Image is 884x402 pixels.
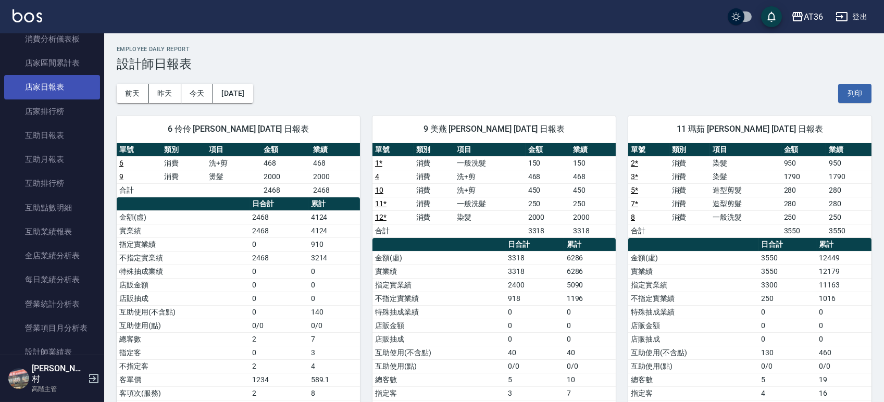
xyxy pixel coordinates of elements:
[526,183,571,197] td: 450
[372,305,505,319] td: 特殊抽成業績
[8,368,29,389] img: Person
[310,183,360,197] td: 2468
[781,156,827,170] td: 950
[161,143,206,157] th: 類別
[117,292,250,305] td: 店販抽成
[710,143,781,157] th: 項目
[505,346,564,359] td: 40
[308,197,360,211] th: 累計
[149,84,181,103] button: 昨天
[816,292,871,305] td: 1016
[308,292,360,305] td: 0
[308,278,360,292] td: 0
[526,156,571,170] td: 150
[781,224,827,237] td: 3550
[628,305,758,319] td: 特殊抽成業績
[564,251,616,265] td: 6286
[564,373,616,386] td: 10
[564,238,616,252] th: 累計
[816,319,871,332] td: 0
[564,292,616,305] td: 1196
[414,156,455,170] td: 消費
[454,143,525,157] th: 項目
[669,197,711,210] td: 消費
[628,359,758,373] td: 互助使用(點)
[372,265,505,278] td: 實業績
[372,332,505,346] td: 店販抽成
[826,210,871,224] td: 250
[372,346,505,359] td: 互助使用(不含點)
[4,244,100,268] a: 全店業績分析表
[787,6,827,28] button: AT36
[710,156,781,170] td: 染髮
[669,183,711,197] td: 消費
[816,305,871,319] td: 0
[4,75,100,99] a: 店家日報表
[119,159,123,167] a: 6
[564,278,616,292] td: 5090
[308,386,360,400] td: 8
[710,183,781,197] td: 造型剪髮
[4,171,100,195] a: 互助排行榜
[308,359,360,373] td: 4
[454,210,525,224] td: 染髮
[250,346,308,359] td: 0
[4,147,100,171] a: 互助月報表
[308,319,360,332] td: 0/0
[117,346,250,359] td: 指定客
[669,210,711,224] td: 消費
[117,46,871,53] h2: Employee Daily Report
[826,224,871,237] td: 3550
[4,316,100,340] a: 營業項目月分析表
[564,332,616,346] td: 0
[631,213,635,221] a: 8
[564,346,616,359] td: 40
[308,346,360,359] td: 3
[4,268,100,292] a: 每日業績分析表
[372,251,505,265] td: 金額(虛)
[372,373,505,386] td: 總客數
[4,27,100,51] a: 消費分析儀表板
[414,210,455,224] td: 消費
[758,332,816,346] td: 0
[161,170,206,183] td: 消費
[826,143,871,157] th: 業績
[250,251,308,265] td: 2468
[758,292,816,305] td: 250
[250,265,308,278] td: 0
[117,359,250,373] td: 不指定客
[669,143,711,157] th: 類別
[4,340,100,364] a: 設計師業績表
[816,278,871,292] td: 11163
[816,346,871,359] td: 460
[117,332,250,346] td: 總客數
[372,143,414,157] th: 單號
[758,305,816,319] td: 0
[816,332,871,346] td: 0
[4,123,100,147] a: 互助日報表
[758,251,816,265] td: 3550
[758,373,816,386] td: 5
[826,183,871,197] td: 280
[816,359,871,373] td: 0/0
[4,99,100,123] a: 店家排行榜
[826,156,871,170] td: 950
[758,265,816,278] td: 3550
[628,251,758,265] td: 金額(虛)
[250,224,308,237] td: 2468
[454,197,525,210] td: 一般洗髮
[414,143,455,157] th: 類別
[308,305,360,319] td: 140
[308,210,360,224] td: 4124
[710,170,781,183] td: 染髮
[505,332,564,346] td: 0
[372,292,505,305] td: 不指定實業績
[505,319,564,332] td: 0
[13,9,42,22] img: Logo
[816,251,871,265] td: 12449
[4,51,100,75] a: 店家區間累計表
[308,224,360,237] td: 4124
[628,373,758,386] td: 總客數
[564,386,616,400] td: 7
[261,183,310,197] td: 2468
